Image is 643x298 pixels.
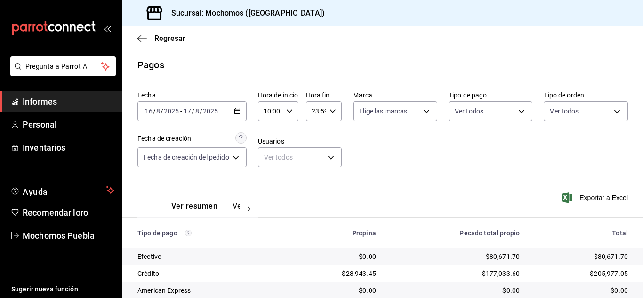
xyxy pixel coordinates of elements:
[359,253,376,260] font: $0.00
[171,201,240,217] div: pestañas de navegación
[200,107,202,115] font: /
[161,107,163,115] font: /
[23,120,57,129] font: Personal
[185,230,192,236] svg: Los pagos realizados con Pay y otras terminales son montos brutos.
[25,63,89,70] font: Pregunta a Parrot AI
[449,91,487,99] font: Tipo de pago
[579,194,628,201] font: Exportar a Excel
[550,107,579,115] font: Ver todos
[7,68,116,78] a: Pregunta a Parrot AI
[23,231,95,241] font: Mochomos Puebla
[144,153,229,161] font: Fecha de creación del pedido
[137,270,159,277] font: Crédito
[137,34,185,43] button: Regresar
[183,107,192,115] input: --
[590,270,628,277] font: $205,977.05
[544,91,584,99] font: Tipo de orden
[137,59,164,71] font: Pagos
[180,107,182,115] font: -
[137,91,156,99] font: Fecha
[154,34,185,43] font: Regresar
[171,201,217,210] font: Ver resumen
[455,107,483,115] font: Ver todos
[306,91,330,99] font: Hora fin
[137,253,161,260] font: Efectivo
[192,107,194,115] font: /
[486,253,520,260] font: $80,671.70
[502,287,520,294] font: $0.00
[233,201,268,210] font: Ver pagos
[23,97,57,106] font: Informes
[352,229,376,237] font: Propina
[156,107,161,115] input: --
[153,107,156,115] font: /
[264,153,293,161] font: Ver todos
[10,56,116,76] button: Pregunta a Parrot AI
[171,8,325,17] font: Sucursal: Mochomos ([GEOGRAPHIC_DATA])
[11,285,78,293] font: Sugerir nueva función
[104,24,111,32] button: abrir_cajón_menú
[353,91,372,99] font: Marca
[258,137,284,145] font: Usuarios
[137,229,177,237] font: Tipo de pago
[163,107,179,115] input: ----
[258,91,298,99] font: Hora de inicio
[195,107,200,115] input: --
[611,287,628,294] font: $0.00
[23,187,48,197] font: Ayuda
[482,270,520,277] font: $177,033.60
[137,135,191,142] font: Fecha de creación
[342,270,376,277] font: $28,943.45
[202,107,218,115] input: ----
[359,287,376,294] font: $0.00
[612,229,628,237] font: Total
[145,107,153,115] input: --
[137,287,191,294] font: American Express
[563,192,628,203] button: Exportar a Excel
[359,107,407,115] font: Elige las marcas
[23,143,65,153] font: Inventarios
[594,253,628,260] font: $80,671.70
[23,208,88,217] font: Recomendar loro
[459,229,520,237] font: Pecado total propio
